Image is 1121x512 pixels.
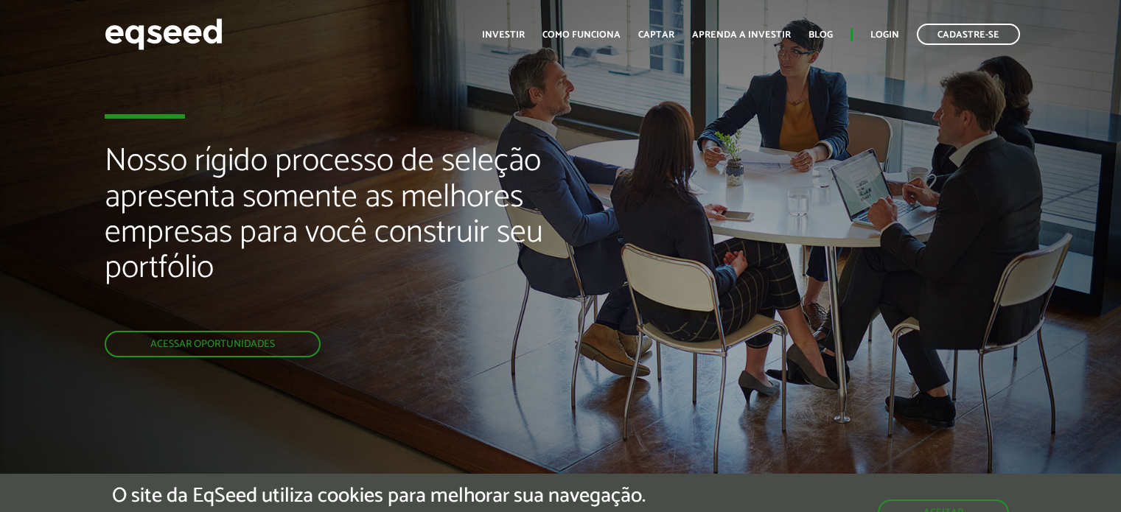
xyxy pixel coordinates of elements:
[105,144,643,331] h2: Nosso rígido processo de seleção apresenta somente as melhores empresas para você construir seu p...
[482,30,525,40] a: Investir
[112,485,646,508] h5: O site da EqSeed utiliza cookies para melhorar sua navegação.
[692,30,791,40] a: Aprenda a investir
[809,30,833,40] a: Blog
[105,331,321,357] a: Acessar oportunidades
[870,30,899,40] a: Login
[542,30,621,40] a: Como funciona
[105,15,223,54] img: EqSeed
[638,30,674,40] a: Captar
[917,24,1020,45] a: Cadastre-se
